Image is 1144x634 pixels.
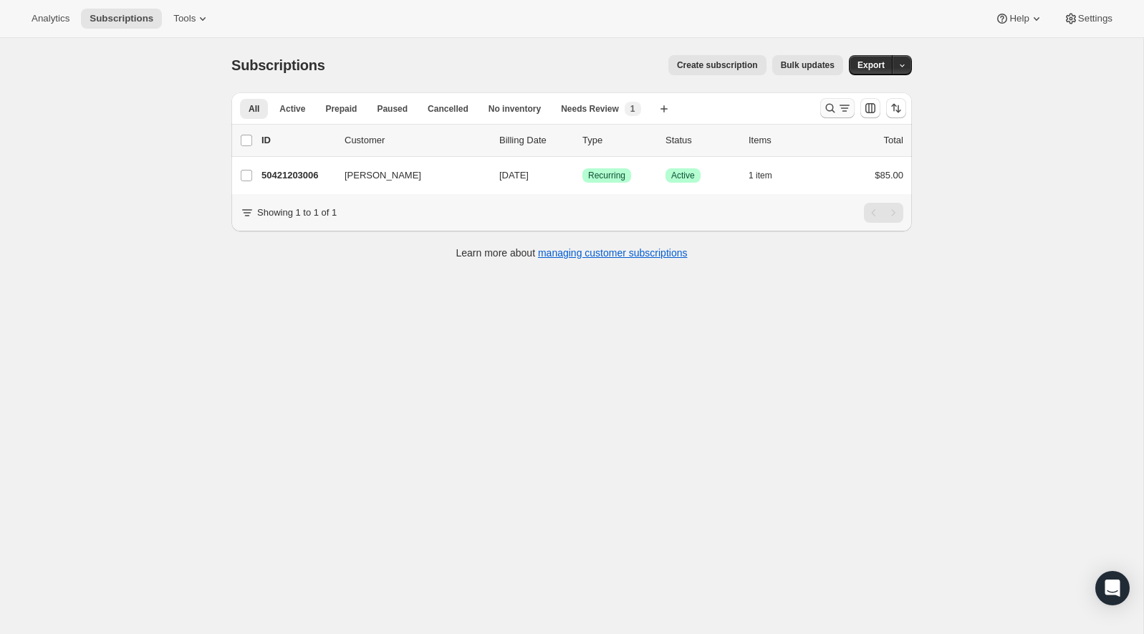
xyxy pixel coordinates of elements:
[1095,571,1130,605] div: Open Intercom Messenger
[489,103,541,115] span: No inventory
[32,13,69,24] span: Analytics
[173,13,196,24] span: Tools
[249,103,259,115] span: All
[668,55,766,75] button: Create subscription
[665,133,737,148] p: Status
[857,59,885,71] span: Export
[261,165,903,186] div: 50421203006[PERSON_NAME][DATE]SuccessRecurringSuccessActive1 item$85.00
[261,133,903,148] div: IDCustomerBilling DateTypeStatusItemsTotal
[1055,9,1121,29] button: Settings
[428,103,468,115] span: Cancelled
[875,170,903,181] span: $85.00
[345,133,488,148] p: Customer
[588,170,625,181] span: Recurring
[1009,13,1029,24] span: Help
[377,103,408,115] span: Paused
[23,9,78,29] button: Analytics
[864,203,903,223] nav: Pagination
[886,98,906,118] button: Sort the results
[781,59,835,71] span: Bulk updates
[257,206,337,220] p: Showing 1 to 1 of 1
[81,9,162,29] button: Subscriptions
[820,98,855,118] button: Search and filter results
[749,170,772,181] span: 1 item
[561,103,619,115] span: Needs Review
[671,170,695,181] span: Active
[860,98,880,118] button: Customize table column order and visibility
[261,168,333,183] p: 50421203006
[231,57,325,73] span: Subscriptions
[653,99,676,119] button: Create new view
[345,168,421,183] span: [PERSON_NAME]
[677,59,758,71] span: Create subscription
[538,247,688,259] a: managing customer subscriptions
[630,103,635,115] span: 1
[90,13,153,24] span: Subscriptions
[884,133,903,148] p: Total
[749,165,788,186] button: 1 item
[499,133,571,148] p: Billing Date
[261,133,333,148] p: ID
[325,103,357,115] span: Prepaid
[279,103,305,115] span: Active
[336,164,479,187] button: [PERSON_NAME]
[986,9,1052,29] button: Help
[582,133,654,148] div: Type
[499,170,529,181] span: [DATE]
[456,246,688,260] p: Learn more about
[749,133,820,148] div: Items
[1078,13,1112,24] span: Settings
[772,55,843,75] button: Bulk updates
[165,9,218,29] button: Tools
[849,55,893,75] button: Export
